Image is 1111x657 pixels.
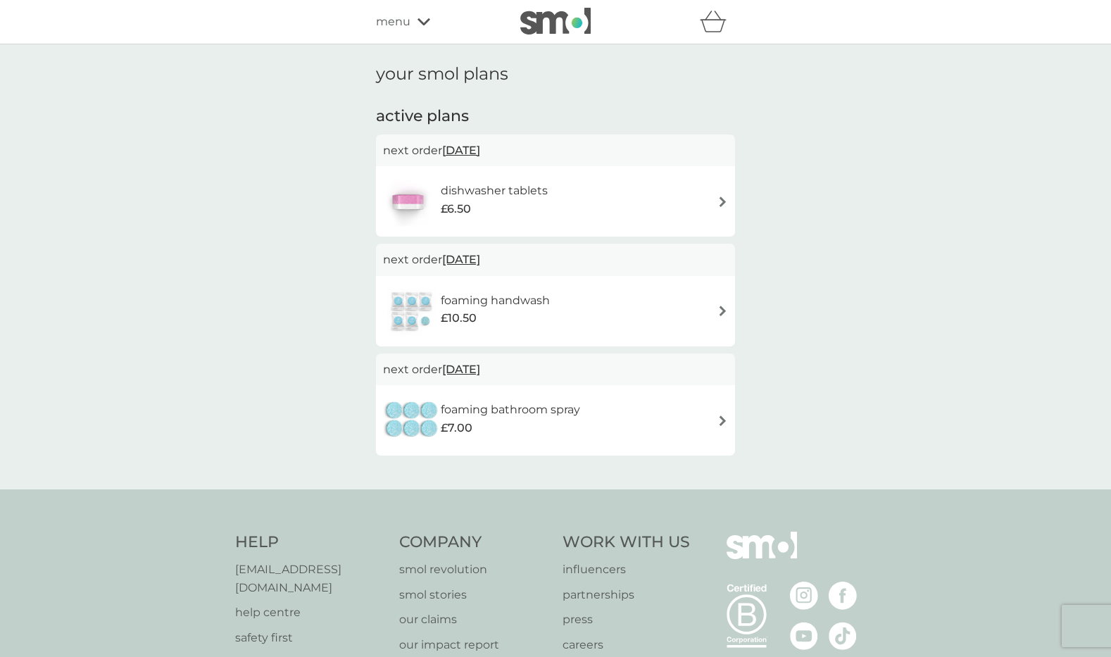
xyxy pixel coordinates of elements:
[563,611,690,629] a: press
[383,396,441,445] img: foaming bathroom spray
[563,532,690,553] h4: Work With Us
[383,177,432,226] img: dishwasher tablets
[441,182,548,200] h6: dishwasher tablets
[376,13,410,31] span: menu
[520,8,591,35] img: smol
[441,292,550,310] h6: foaming handwash
[383,142,728,160] p: next order
[829,622,857,650] img: visit the smol Tiktok page
[563,561,690,579] a: influencers
[790,582,818,610] img: visit the smol Instagram page
[442,137,480,164] span: [DATE]
[442,246,480,273] span: [DATE]
[235,629,385,647] a: safety first
[383,287,441,336] img: foaming handwash
[376,106,735,127] h2: active plans
[441,401,580,419] h6: foaming bathroom spray
[235,532,385,553] h4: Help
[399,636,549,654] a: our impact report
[399,611,549,629] a: our claims
[790,622,818,650] img: visit the smol Youtube page
[399,586,549,604] a: smol stories
[563,586,690,604] a: partnerships
[442,356,480,383] span: [DATE]
[441,419,472,437] span: £7.00
[717,196,728,207] img: arrow right
[235,561,385,596] a: [EMAIL_ADDRESS][DOMAIN_NAME]
[235,603,385,622] a: help centre
[441,200,471,218] span: £6.50
[376,64,735,85] h1: your smol plans
[717,415,728,426] img: arrow right
[383,251,728,269] p: next order
[563,636,690,654] a: careers
[399,561,549,579] a: smol revolution
[717,306,728,316] img: arrow right
[829,582,857,610] img: visit the smol Facebook page
[399,532,549,553] h4: Company
[441,309,477,327] span: £10.50
[727,532,797,580] img: smol
[383,361,728,379] p: next order
[700,8,735,36] div: basket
